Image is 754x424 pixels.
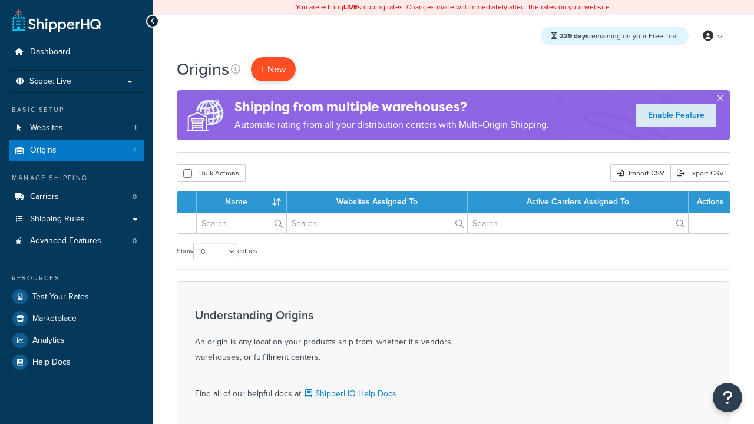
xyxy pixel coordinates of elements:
[30,214,85,224] span: Shipping Rules
[287,191,468,213] th: Websites Assigned To
[9,230,144,252] li: Advanced Features
[9,286,144,307] a: Test Your Rates
[234,97,549,117] h4: Shipping from multiple warehouses?
[541,26,689,45] div: remaining on your Free Trial
[560,31,589,41] strong: 229 days
[9,230,144,252] a: Advanced Features 0
[177,243,257,260] label: Show entries
[9,140,144,161] a: Origins 4
[9,208,144,230] a: Shipping Rules
[468,213,688,233] input: Search
[195,377,490,402] div: Find all of our helpful docs at:
[177,164,246,182] button: Bulk Actions
[9,140,144,161] li: Origins
[32,292,89,302] span: Test Your Rates
[177,58,229,81] h1: Origins
[197,213,286,233] input: Search
[177,90,234,140] img: ad-origins-multi-dfa493678c5a35abed25fd24b4b8a3fa3505936ce257c16c00bdefe2f3200be3.png
[234,117,549,133] p: Automate rating from all your distribution centers with Multi-Origin Shipping.
[303,387,396,400] a: ShipperHQ Help Docs
[260,62,286,76] span: + New
[343,2,358,12] b: LIVE
[29,77,71,87] span: Scope: Live
[9,186,144,208] li: Carriers
[134,123,137,133] span: 1
[468,191,689,213] th: Active Carriers Assigned To
[9,308,144,329] a: Marketplace
[133,145,137,155] span: 4
[9,352,144,373] a: Help Docs
[287,213,467,233] input: Search
[32,357,71,367] span: Help Docs
[12,9,101,32] a: ShipperHQ Home
[195,309,490,365] div: An origin is any location your products ship from, whether it's vendors, warehouses, or fulfillme...
[9,173,144,183] div: Manage Shipping
[689,191,730,213] th: Actions
[9,330,144,351] a: Analytics
[133,236,137,246] span: 0
[197,191,287,213] th: Name
[713,383,742,412] button: Open Resource Center
[32,314,77,324] span: Marketplace
[30,192,59,202] span: Carriers
[670,164,730,182] a: Export CSV
[9,105,144,115] div: Basic Setup
[30,123,63,133] span: Websites
[30,47,70,57] span: Dashboard
[133,192,137,202] span: 0
[193,243,237,260] select: Showentries
[195,309,490,322] h3: Understanding Origins
[251,57,296,81] a: + New
[636,104,716,127] a: Enable Feature
[9,117,144,139] li: Websites
[30,236,101,246] span: Advanced Features
[9,41,144,63] a: Dashboard
[9,117,144,139] a: Websites 1
[610,164,670,182] div: Import CSV
[9,186,144,208] a: Carriers 0
[32,336,65,346] span: Analytics
[30,145,57,155] span: Origins
[9,273,144,283] div: Resources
